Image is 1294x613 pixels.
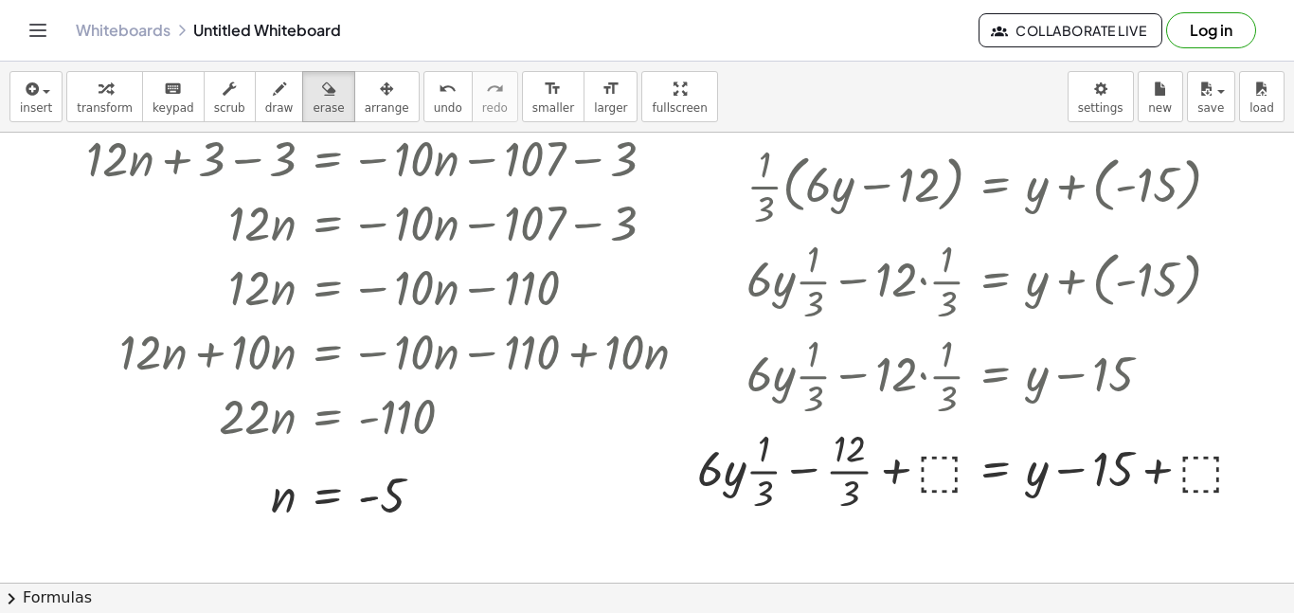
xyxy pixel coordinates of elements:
button: draw [255,71,304,122]
span: settings [1078,101,1123,115]
a: Whiteboards [76,21,171,40]
button: Collaborate Live [979,13,1162,47]
span: scrub [214,101,245,115]
i: format_size [602,78,620,100]
button: redoredo [472,71,518,122]
span: Collaborate Live [995,22,1146,39]
span: undo [434,101,462,115]
button: Log in [1166,12,1256,48]
span: erase [313,101,344,115]
i: keyboard [164,78,182,100]
button: new [1138,71,1183,122]
button: Toggle navigation [23,15,53,45]
button: insert [9,71,63,122]
button: settings [1068,71,1134,122]
span: save [1197,101,1224,115]
button: transform [66,71,143,122]
span: new [1148,101,1172,115]
span: redo [482,101,508,115]
span: keypad [153,101,194,115]
button: keyboardkeypad [142,71,205,122]
button: arrange [354,71,420,122]
span: load [1249,101,1274,115]
button: format_sizesmaller [522,71,584,122]
button: format_sizelarger [584,71,638,122]
i: undo [439,78,457,100]
span: smaller [532,101,574,115]
i: format_size [544,78,562,100]
button: load [1239,71,1285,122]
span: fullscreen [652,101,707,115]
span: draw [265,101,294,115]
span: larger [594,101,627,115]
button: save [1187,71,1235,122]
button: fullscreen [641,71,717,122]
span: arrange [365,101,409,115]
span: insert [20,101,52,115]
button: erase [302,71,354,122]
span: transform [77,101,133,115]
i: redo [486,78,504,100]
button: scrub [204,71,256,122]
button: undoundo [423,71,473,122]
